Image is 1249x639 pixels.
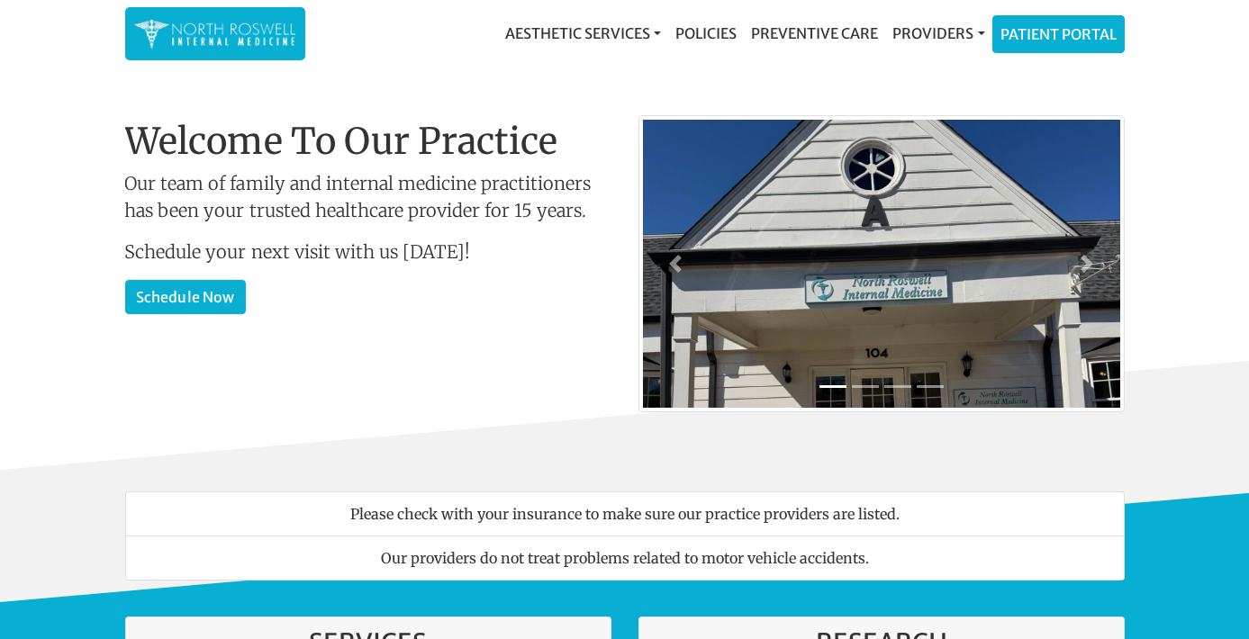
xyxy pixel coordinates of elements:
a: Schedule Now [125,280,246,314]
a: Patient Portal [993,16,1124,52]
a: Policies [668,15,744,51]
li: Please check with your insurance to make sure our practice providers are listed. [125,491,1125,536]
li: Our providers do not treat problems related to motor vehicle accidents. [125,535,1125,580]
img: North Roswell Internal Medicine [134,16,296,51]
a: Preventive Care [744,15,885,51]
a: Aesthetic Services [498,15,668,51]
a: Providers [885,15,991,51]
p: Schedule your next visit with us [DATE]! [125,238,611,265]
p: Our team of family and internal medicine practitioners has been your trusted healthcare provider ... [125,170,611,224]
h1: Welcome To Our Practice [125,120,611,163]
